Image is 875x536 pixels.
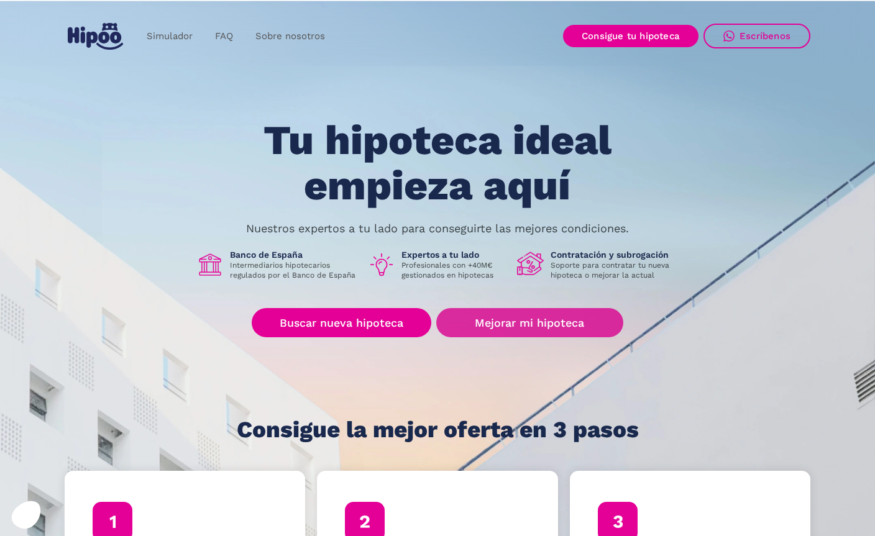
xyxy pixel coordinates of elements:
[230,249,358,260] h1: Banco de España
[230,260,358,280] p: Intermediarios hipotecarios regulados por el Banco de España
[135,24,204,48] a: Simulador
[551,249,679,260] h1: Contratación y subrogación
[740,30,790,42] div: Escríbenos
[246,224,629,234] p: Nuestros expertos a tu lado para conseguirte las mejores condiciones.
[204,24,244,48] a: FAQ
[65,18,126,55] a: home
[237,417,639,442] h1: Consigue la mejor oferta en 3 pasos
[202,118,673,208] h1: Tu hipoteca ideal empieza aquí
[551,260,679,280] p: Soporte para contratar tu nueva hipoteca o mejorar la actual
[244,24,336,48] a: Sobre nosotros
[703,24,810,48] a: Escríbenos
[563,25,699,47] a: Consigue tu hipoteca
[401,249,507,260] h1: Expertos a tu lado
[436,308,623,337] a: Mejorar mi hipoteca
[252,308,431,337] a: Buscar nueva hipoteca
[401,260,507,280] p: Profesionales con +40M€ gestionados en hipotecas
